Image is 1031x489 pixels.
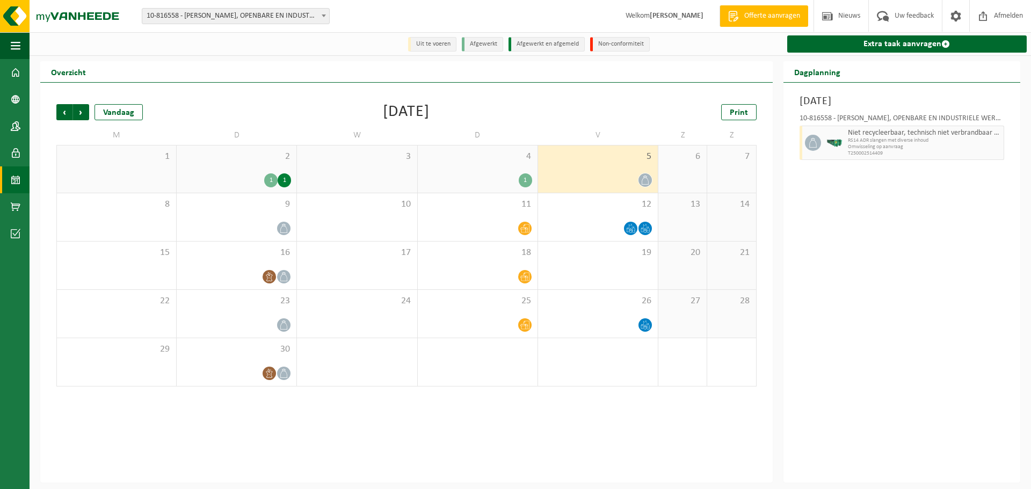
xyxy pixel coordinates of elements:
[658,126,707,145] td: Z
[590,37,650,52] li: Non-conformiteit
[721,104,757,120] a: Print
[543,247,652,259] span: 19
[302,151,411,163] span: 3
[787,35,1027,53] a: Extra taak aanvragen
[40,61,97,82] h2: Overzicht
[383,104,430,120] div: [DATE]
[713,199,750,210] span: 14
[56,104,72,120] span: Vorige
[826,139,843,147] img: HK-RS-14-GN-00
[848,150,1001,157] span: T250002514409
[408,37,456,52] li: Uit te voeren
[62,295,171,307] span: 22
[182,247,291,259] span: 16
[423,151,532,163] span: 4
[177,126,297,145] td: D
[56,126,177,145] td: M
[720,5,808,27] a: Offerte aanvragen
[73,104,89,120] span: Volgende
[543,199,652,210] span: 12
[543,151,652,163] span: 5
[462,37,503,52] li: Afgewerkt
[62,344,171,355] span: 29
[423,295,532,307] span: 25
[142,9,329,24] span: 10-816558 - VICTOR PEETERS, OPENBARE EN INDUSTRIËLE WERKEN ANTWERPEN - ANTWERPEN
[664,151,701,163] span: 6
[278,173,291,187] div: 1
[182,344,291,355] span: 30
[538,126,658,145] td: V
[302,247,411,259] span: 17
[713,151,750,163] span: 7
[182,295,291,307] span: 23
[302,199,411,210] span: 10
[664,199,701,210] span: 13
[519,173,532,187] div: 1
[783,61,851,82] h2: Dagplanning
[713,295,750,307] span: 28
[848,144,1001,150] span: Omwisseling op aanvraag
[664,295,701,307] span: 27
[142,8,330,24] span: 10-816558 - VICTOR PEETERS, OPENBARE EN INDUSTRIËLE WERKEN ANTWERPEN - ANTWERPEN
[800,93,1004,110] h3: [DATE]
[664,247,701,259] span: 20
[650,12,703,20] strong: [PERSON_NAME]
[707,126,756,145] td: Z
[182,151,291,163] span: 2
[543,295,652,307] span: 26
[848,137,1001,144] span: RS14 ADR slangen met diverse inhoud
[713,247,750,259] span: 21
[423,199,532,210] span: 11
[62,247,171,259] span: 15
[62,199,171,210] span: 8
[297,126,417,145] td: W
[264,173,278,187] div: 1
[800,115,1004,126] div: 10-816558 - [PERSON_NAME], OPENBARE EN INDUSTRIËLE WERKEN [GEOGRAPHIC_DATA] - [GEOGRAPHIC_DATA]
[302,295,411,307] span: 24
[742,11,803,21] span: Offerte aanvragen
[95,104,143,120] div: Vandaag
[418,126,538,145] td: D
[848,129,1001,137] span: Niet recycleerbaar, technisch niet verbrandbaar afval (brandbaar)
[182,199,291,210] span: 9
[62,151,171,163] span: 1
[730,108,748,117] span: Print
[509,37,585,52] li: Afgewerkt en afgemeld
[423,247,532,259] span: 18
